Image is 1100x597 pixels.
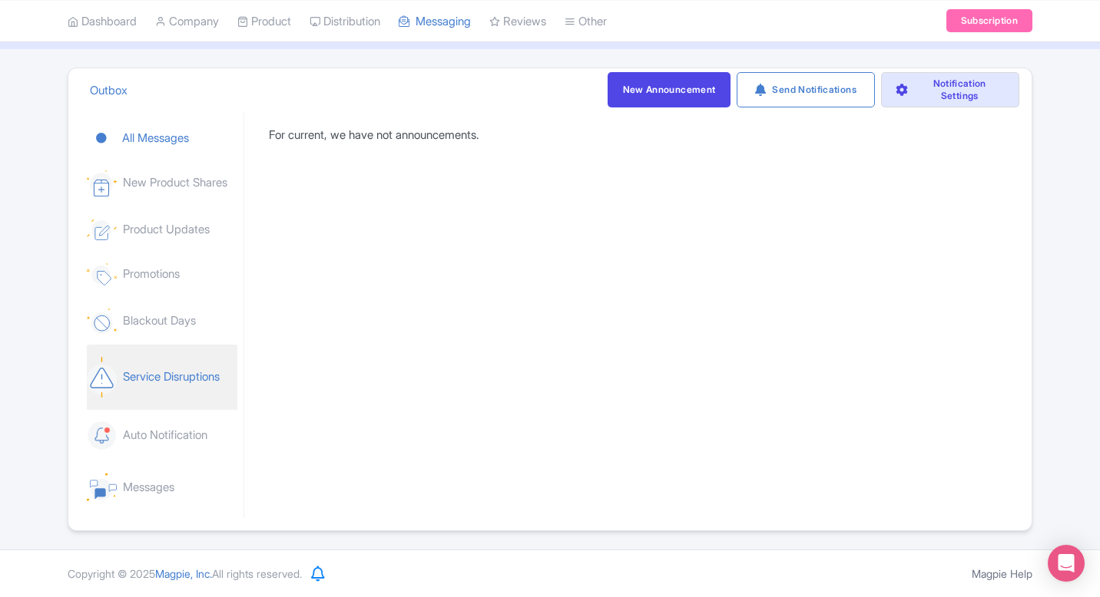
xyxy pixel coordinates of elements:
[87,170,117,196] img: icon-share-products-passive-586cf1afebc7ee56cd27c2962df33887.svg
[87,345,237,409] a: Service Disruptions
[87,207,237,252] a: Product Updates
[155,567,212,580] span: Magpie, Inc.
[269,127,479,144] p: For current, we have not announcements.
[1048,545,1085,582] div: Open Intercom Messenger
[87,408,237,463] a: Auto Notification
[87,308,117,334] img: icon-blocked-days-passive-0febe7090a5175195feee36c38de928a.svg
[87,263,117,285] img: icon-new-promotion-passive-97cfc8a2a1699b87f57f1e372f5c4344.svg
[87,296,237,346] a: Blackout Days
[946,9,1032,32] a: Subscription
[87,158,237,209] a: New Product Shares
[90,70,128,112] a: Outbox
[87,357,117,397] img: icon-service-disruption-passive-d53cc9fb2ac501153ed424a81dd5f4a8.svg
[87,251,237,298] a: Promotions
[87,461,237,513] a: Messages
[87,473,117,501] img: icon-general-message-passive-dced38b8be14f6433371365708243c1d.svg
[87,421,117,450] img: icon-auto-notification-passive-90f0fc5d3ac5efac254e4ceb20dbff71.svg
[881,72,1019,107] a: Notification Settings
[737,72,875,107] a: Send Notifications
[87,117,237,160] a: All Messages
[972,567,1032,580] a: Magpie Help
[58,566,311,582] div: Copyright © 2025 All rights reserved.
[608,72,731,107] a: New Announcement
[87,219,117,240] img: icon-product-update-passive-d8b36680673ce2f1c1093c6d3d9e0655.svg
